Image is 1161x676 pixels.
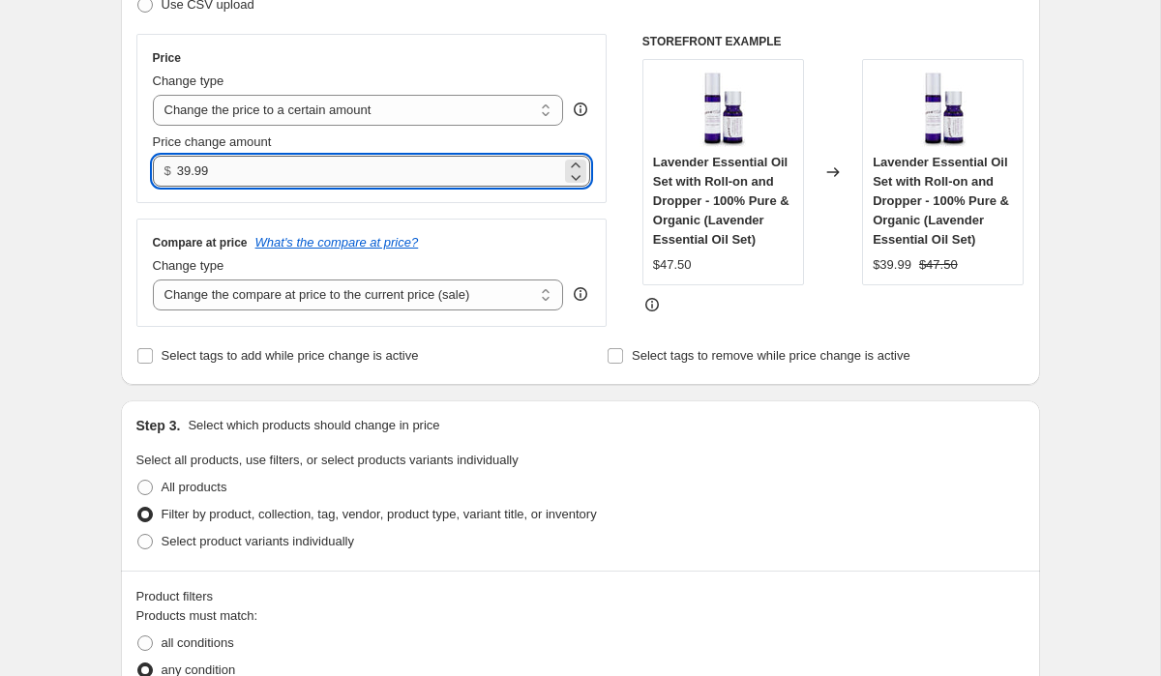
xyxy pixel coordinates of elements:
[136,416,181,435] h2: Step 3.
[905,70,982,147] img: lavender-essential-oil-set-with-roll-on-and-dropper-100-pure-organic-716971_80x.jpg
[255,235,419,250] button: What's the compare at price?
[653,155,789,247] span: Lavender Essential Oil Set with Roll-on and Dropper - 100% Pure & Organic (Lavender Essential Oil...
[164,163,171,178] span: $
[873,255,911,275] div: $39.99
[162,348,419,363] span: Select tags to add while price change is active
[153,258,224,273] span: Change type
[162,534,354,548] span: Select product variants individually
[653,255,692,275] div: $47.50
[136,587,1025,606] div: Product filters
[177,156,561,187] input: 80.00
[919,255,958,275] strike: $47.50
[684,70,761,147] img: lavender-essential-oil-set-with-roll-on-and-dropper-100-pure-organic-716971_80x.jpg
[162,480,227,494] span: All products
[153,73,224,88] span: Change type
[153,235,248,250] h3: Compare at price
[136,608,258,623] span: Products must match:
[153,50,181,66] h3: Price
[162,635,234,650] span: all conditions
[188,416,439,435] p: Select which products should change in price
[632,348,910,363] span: Select tags to remove while price change is active
[642,34,1025,49] h6: STOREFRONT EXAMPLE
[571,284,590,304] div: help
[571,100,590,119] div: help
[873,155,1009,247] span: Lavender Essential Oil Set with Roll-on and Dropper - 100% Pure & Organic (Lavender Essential Oil...
[153,134,272,149] span: Price change amount
[162,507,597,521] span: Filter by product, collection, tag, vendor, product type, variant title, or inventory
[136,453,519,467] span: Select all products, use filters, or select products variants individually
